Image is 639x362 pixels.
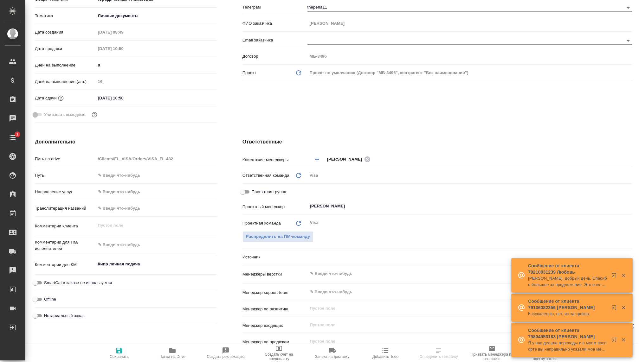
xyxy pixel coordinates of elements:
p: Ответственная команда [242,172,289,179]
p: Менеджер по развитию [242,306,307,312]
span: Проектная группа [252,189,286,195]
button: Открыть в новой вкладке [608,333,623,349]
button: Папка на Drive [146,344,199,362]
p: Дата сдачи [35,95,57,101]
p: Проектная команда [242,220,281,226]
button: Закрыть [617,272,630,278]
span: Создать рекламацию [207,354,245,359]
span: Заявка на доставку [315,354,349,359]
p: Дней на выполнение (авт.) [35,79,96,85]
span: Определить тематику [419,354,458,359]
p: Дней на выполнение [35,62,96,68]
p: Дата продажи [35,46,96,52]
span: Учитывать выходные [44,111,86,118]
p: Путь [35,172,96,179]
span: SmartCat в заказе не используется [44,280,112,286]
p: Менеджер входящих [242,322,307,329]
input: Пустое поле [96,44,151,53]
p: Комментарии для ПМ/исполнителей [35,239,96,252]
button: Добавить менеджера [309,152,325,167]
button: Создать счет на предоплату [252,344,306,362]
input: Пустое поле [96,28,151,37]
input: ✎ Введи что-нибудь [96,60,217,70]
button: Призвать менеджера по развитию [465,344,519,362]
div: ✎ Введи что-нибудь [98,189,210,195]
p: Сообщение от клиента 79210831239 Любовь [528,263,607,275]
p: Направление услуг [35,189,96,195]
input: Пустое поле [96,154,217,163]
span: Создать счет на предоплату [256,352,302,361]
input: ✎ Введи что-нибудь [96,204,217,213]
input: Пустое поле [307,19,632,28]
p: Комментарии клиента [35,223,96,229]
p: Комментарии для КМ [35,262,96,268]
span: Распределить на ПМ-команду [246,233,310,240]
input: ✎ Введи что-нибудь [309,270,609,277]
div: Личные документы [96,10,217,21]
textarea: Кипр личная подача [96,259,217,270]
button: Создать рекламацию [199,344,252,362]
p: Менеджеры верстки [242,271,307,277]
p: Проектный менеджер [242,204,307,210]
p: Путь на drive [35,156,96,162]
button: Open [629,206,630,207]
button: Open [629,159,630,160]
p: Дата создания [35,29,96,35]
input: Пустое поле [309,321,617,328]
button: Распределить на ПМ-команду [242,231,314,242]
div: Visa [307,170,632,181]
input: ✎ Введи что-нибудь [96,171,217,180]
div: [PERSON_NAME] [327,155,373,163]
button: Открыть в новой вкладке [608,301,623,316]
div: ​ [307,252,632,263]
span: [PERSON_NAME] [327,156,366,162]
span: 1 [12,131,22,137]
p: Тематика [35,13,96,19]
p: Я у вас делала переводы и в моем паспорте вы неправильно указали мое место рождение Это можно както [528,340,607,352]
p: Email заказчика [242,37,307,43]
p: Сообщение от клиента 79804953183 [PERSON_NAME] [528,327,607,340]
span: Offline [44,296,56,302]
h4: Ответственные [242,138,632,146]
button: Закрыть [617,305,630,310]
button: Open [624,3,633,12]
p: Менеджер по продажам [242,339,307,345]
p: ФИО заказчика [242,20,307,27]
p: [PERSON_NAME], добрый день. Спасибо большое за предложение. Это очень дорого для [GEOGRAPHIC_DATA... [528,275,607,288]
p: Клиентские менеджеры [242,157,307,163]
button: Если добавить услуги и заполнить их объемом, то дата рассчитается автоматически [57,94,65,102]
p: Договор [242,53,307,60]
span: Призвать менеджера по развитию [469,352,515,361]
input: Пустое поле [309,337,617,345]
input: ✎ Введи что-нибудь [96,93,151,103]
p: Менеджер support team [242,289,307,296]
span: Папка на Drive [159,354,185,359]
button: Закрыть [617,337,630,343]
div: Проект по умолчанию (Договор "МБ-3496", контрагент "Без наименования") [307,67,632,78]
button: Добавить Todo [359,344,412,362]
button: Определить тематику [412,344,465,362]
p: Источник [242,254,307,260]
button: Выбери, если сб и вс нужно считать рабочими днями для выполнения заказа. [90,111,99,119]
p: Сообщение от клиента 79136082356 [PERSON_NAME] [528,298,607,311]
button: Открыть в новой вкладке [608,269,623,284]
button: Open [624,36,633,45]
p: К сожалению, нет, из-за сроков [528,311,607,317]
input: Пустое поле [309,304,617,312]
input: Пустое поле [307,52,632,61]
button: Заявка на доставку [306,344,359,362]
p: Транслитерация названий [35,205,96,212]
span: Нотариальный заказ [44,313,84,319]
input: ✎ Введи что-нибудь [309,288,609,295]
div: ✎ Введи что-нибудь [96,187,217,197]
h4: Дополнительно [35,138,217,146]
a: 1 [2,130,24,145]
input: Пустое поле [96,77,217,86]
span: Сохранить [110,354,129,359]
button: Сохранить [93,344,146,362]
p: Телеграм [242,4,307,10]
span: Добавить Todo [372,354,398,359]
p: Проект [242,70,256,76]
